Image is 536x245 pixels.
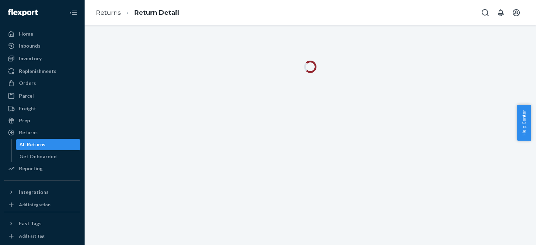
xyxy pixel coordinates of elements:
[4,66,80,77] a: Replenishments
[4,163,80,174] a: Reporting
[4,201,80,209] a: Add Integration
[19,141,45,148] div: All Returns
[19,68,56,75] div: Replenishments
[19,105,36,112] div: Freight
[19,80,36,87] div: Orders
[478,6,492,20] button: Open Search Box
[4,127,80,138] a: Returns
[19,202,50,208] div: Add Integration
[19,233,44,239] div: Add Fast Tag
[4,78,80,89] a: Orders
[19,165,43,172] div: Reporting
[16,139,81,150] a: All Returns
[19,153,57,160] div: Get Onboarded
[19,30,33,37] div: Home
[4,103,80,114] a: Freight
[134,9,179,17] a: Return Detail
[19,117,30,124] div: Prep
[8,9,38,16] img: Flexport logo
[19,189,49,196] div: Integrations
[4,218,80,229] button: Fast Tags
[4,53,80,64] a: Inventory
[19,55,42,62] div: Inventory
[90,2,185,23] ol: breadcrumbs
[517,105,531,141] button: Help Center
[19,129,38,136] div: Returns
[19,92,34,99] div: Parcel
[4,40,80,51] a: Inbounds
[4,90,80,102] a: Parcel
[66,6,80,20] button: Close Navigation
[19,220,42,227] div: Fast Tags
[4,232,80,240] a: Add Fast Tag
[16,151,81,162] a: Get Onboarded
[19,42,41,49] div: Inbounds
[494,6,508,20] button: Open notifications
[509,6,523,20] button: Open account menu
[4,28,80,39] a: Home
[96,9,121,17] a: Returns
[4,186,80,198] button: Integrations
[4,115,80,126] a: Prep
